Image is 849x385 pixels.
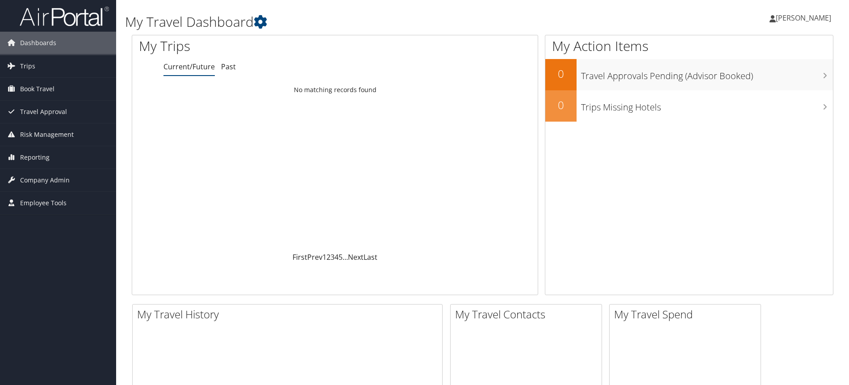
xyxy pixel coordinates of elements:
[339,252,343,262] a: 5
[581,65,833,82] h3: Travel Approvals Pending (Advisor Booked)
[776,13,831,23] span: [PERSON_NAME]
[330,252,335,262] a: 3
[455,307,602,322] h2: My Travel Contacts
[221,62,236,72] a: Past
[545,97,577,113] h2: 0
[545,90,833,122] a: 0Trips Missing Hotels
[20,101,67,123] span: Travel Approval
[20,192,67,214] span: Employee Tools
[770,4,840,31] a: [PERSON_NAME]
[326,252,330,262] a: 2
[364,252,377,262] a: Last
[545,66,577,81] h2: 0
[20,123,74,146] span: Risk Management
[20,6,109,27] img: airportal-logo.png
[307,252,322,262] a: Prev
[132,82,538,98] td: No matching records found
[545,37,833,55] h1: My Action Items
[348,252,364,262] a: Next
[293,252,307,262] a: First
[20,78,54,100] span: Book Travel
[581,97,833,114] h3: Trips Missing Hotels
[137,307,442,322] h2: My Travel History
[20,169,70,191] span: Company Admin
[139,37,362,55] h1: My Trips
[20,55,35,77] span: Trips
[545,59,833,90] a: 0Travel Approvals Pending (Advisor Booked)
[20,146,50,169] span: Reporting
[322,252,326,262] a: 1
[614,307,761,322] h2: My Travel Spend
[125,13,602,31] h1: My Travel Dashboard
[335,252,339,262] a: 4
[343,252,348,262] span: …
[20,32,56,54] span: Dashboards
[163,62,215,72] a: Current/Future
